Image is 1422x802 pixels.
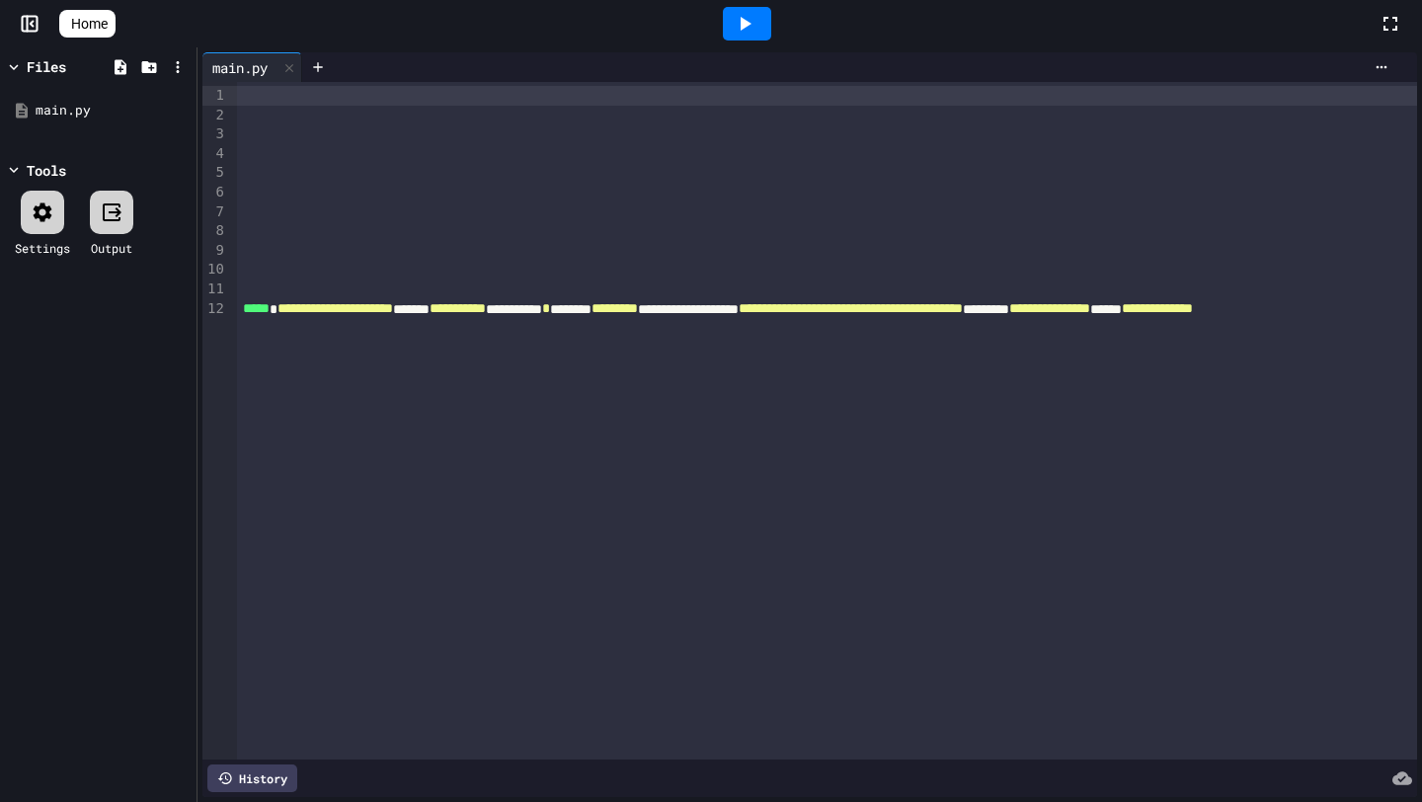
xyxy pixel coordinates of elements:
div: 9 [202,241,227,261]
div: Settings [15,239,70,257]
div: 10 [202,260,227,280]
div: 6 [202,183,227,202]
div: 1 [202,86,227,106]
div: 7 [202,202,227,222]
div: main.py [202,52,302,82]
div: main.py [36,101,190,120]
a: Home [59,10,116,38]
div: 4 [202,144,227,164]
div: 12 [202,299,227,319]
div: 11 [202,280,227,299]
div: 5 [202,163,227,183]
div: 8 [202,221,227,241]
div: main.py [202,57,277,78]
div: Tools [27,160,66,181]
div: Files [27,56,66,77]
div: Output [91,239,132,257]
div: 2 [202,106,227,125]
span: Home [71,14,108,34]
div: 3 [202,124,227,144]
div: History [207,764,297,792]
